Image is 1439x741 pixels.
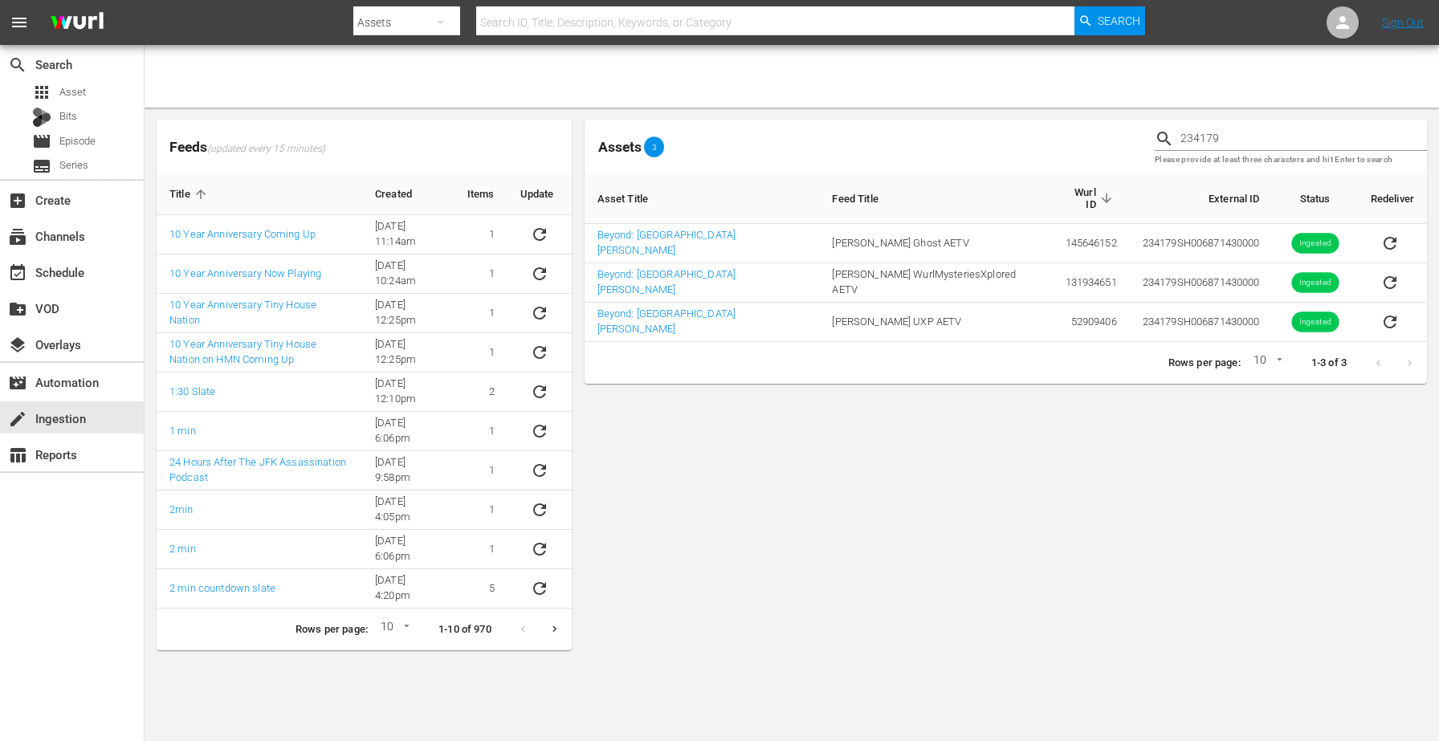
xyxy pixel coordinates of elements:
a: 2 min countdown slate [169,582,275,594]
span: (updated every 15 minutes) [207,143,325,156]
td: 1 [455,451,508,491]
span: 3 [644,142,664,152]
span: Created [375,187,433,202]
p: Rows per page: [1168,356,1241,371]
p: Please provide at least three characters and hit Enter to search [1155,153,1427,167]
td: 1 [455,412,508,451]
span: Search [8,55,27,75]
span: Asset Title [597,191,670,206]
span: Series [59,157,88,173]
a: 10 Year Anniversary Tiny House Nation on HMN Coming Up [169,338,316,365]
td: [DATE] 9:58pm [362,451,455,491]
td: [DATE] 6:06pm [362,412,455,451]
td: [PERSON_NAME] UXP AETV [819,303,1050,342]
table: sticky table [157,174,572,609]
td: [DATE] 4:05pm [362,491,455,530]
a: Beyond: [GEOGRAPHIC_DATA][PERSON_NAME] [597,268,736,295]
span: menu [10,13,29,32]
span: VOD [8,299,27,319]
td: [DATE] 4:20pm [362,569,455,609]
th: Feed Title [819,173,1050,224]
a: 1:30 Slate [169,385,215,397]
a: 2min [169,503,194,515]
a: Sign Out [1382,16,1424,29]
a: 10 Year Anniversary Now Playing [169,267,321,279]
td: 2 [455,373,508,412]
td: [DATE] 12:25pm [362,333,455,373]
span: Search [1098,6,1140,35]
span: Reports [8,446,27,465]
div: Bits [32,108,51,127]
span: Ingested [1291,277,1339,289]
span: Assets [598,139,642,155]
div: 10 [1247,351,1286,375]
p: 1-3 of 3 [1311,356,1347,371]
th: Items [455,174,508,215]
span: Ingested [1291,238,1339,250]
td: [DATE] 6:06pm [362,530,455,569]
button: Next page [539,613,570,645]
span: Asset [32,83,51,102]
span: Episode [59,133,96,149]
td: 1 [455,530,508,569]
span: Automation [8,373,27,393]
td: [PERSON_NAME] WurlMysteriesXplored AETV [819,263,1050,303]
p: 1-10 of 970 [438,622,491,637]
span: Series [32,157,51,176]
th: Redeliver [1358,173,1427,224]
th: External ID [1130,173,1273,224]
a: Beyond: [GEOGRAPHIC_DATA][PERSON_NAME] [597,229,736,256]
table: sticky table [585,173,1427,342]
span: Episode [32,132,51,151]
th: Status [1273,173,1358,224]
input: Search Title, Series Title, Wurl ID or External ID [1180,127,1427,151]
a: 10 Year Anniversary Tiny House Nation [169,299,316,326]
img: ans4CAIJ8jUAAAAAAAAAAAAAAAAAAAAAAAAgQb4GAAAAAAAAAAAAAAAAAAAAAAAAJMjXAAAAAAAAAAAAAAAAAAAAAAAAgAT5G... [39,4,116,42]
span: Create [8,191,27,210]
span: Channels [8,227,27,246]
a: 24 Hours After The JFK Assassination Podcast [169,456,346,483]
td: 5 [455,569,508,609]
td: [DATE] 11:14am [362,215,455,254]
span: Bits [59,108,77,124]
td: 131934651 [1050,263,1130,303]
td: [DATE] 12:10pm [362,373,455,412]
td: 234179 SH006871430000 [1130,224,1273,263]
p: Rows per page: [296,622,368,637]
button: Search [1074,6,1145,35]
td: [DATE] 10:24am [362,254,455,294]
span: Asset [59,84,86,100]
span: Ingested [1291,316,1339,328]
td: 1 [455,333,508,373]
span: Overlays [8,336,27,355]
span: Schedule [8,263,27,283]
td: 1 [455,215,508,254]
a: 10 Year Anniversary Coming Up [169,228,316,240]
span: Wurl ID [1062,186,1117,210]
span: Feeds [157,134,572,161]
td: 52909406 [1050,303,1130,342]
a: Beyond: [GEOGRAPHIC_DATA][PERSON_NAME] [597,307,736,335]
td: 234179 SH006871430000 [1130,263,1273,303]
td: 234179 SH006871430000 [1130,303,1273,342]
td: 145646152 [1050,224,1130,263]
td: [DATE] 12:25pm [362,294,455,333]
a: 2 min [169,543,196,555]
a: 1 min [169,425,196,437]
span: Title [169,187,211,202]
td: 1 [455,491,508,530]
th: Update [508,174,572,215]
span: Ingestion [8,409,27,429]
td: [PERSON_NAME] Ghost AETV [819,224,1050,263]
td: 1 [455,254,508,294]
div: 10 [374,617,413,641]
td: 1 [455,294,508,333]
